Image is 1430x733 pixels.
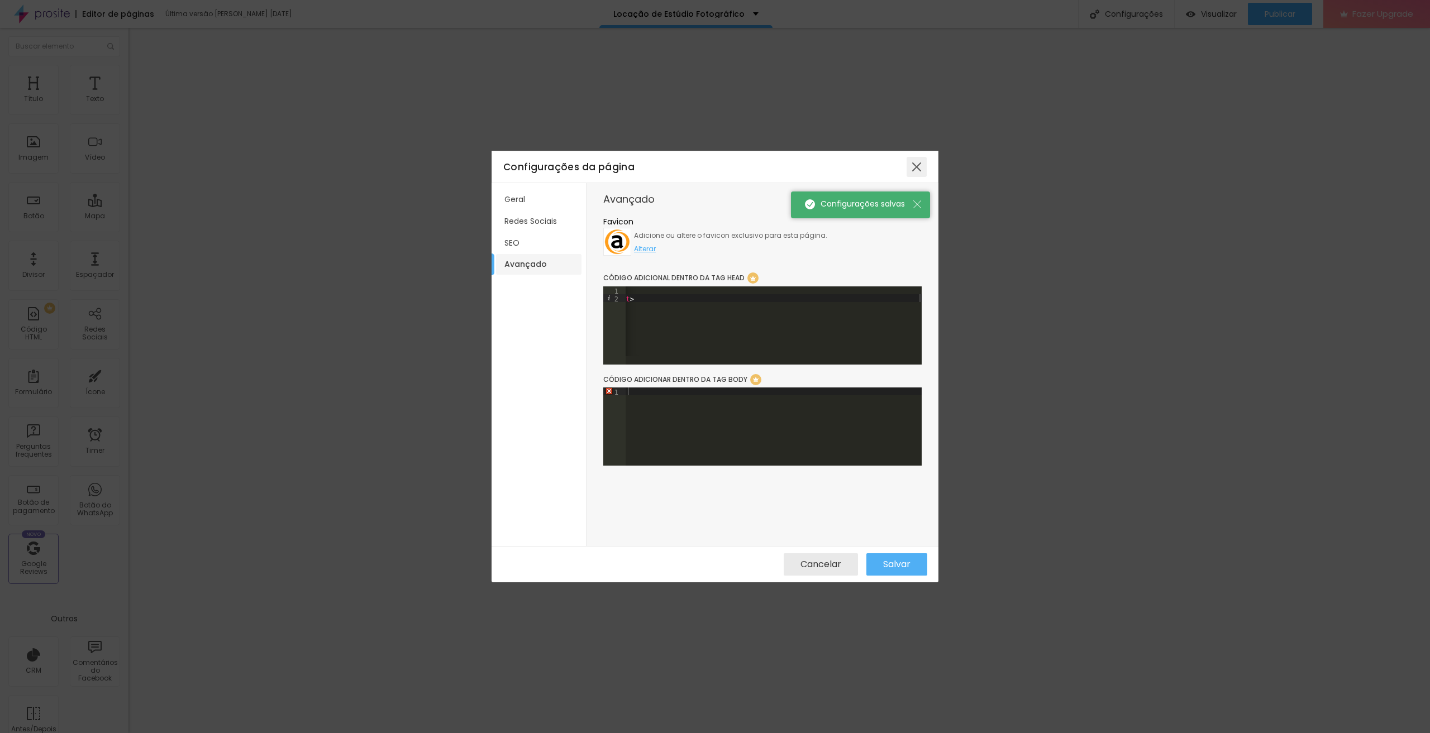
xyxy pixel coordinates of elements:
div: 1 [603,286,626,294]
span: Favicon [603,216,633,227]
img: Icone [805,199,815,209]
span: Configurações salvas [805,198,916,210]
span: Salvar [883,559,911,569]
li: Redes Sociais [496,211,581,232]
div: 1 [603,387,626,395]
div: Avançado [603,194,922,204]
li: Avançado [496,254,581,275]
div: 2 [603,294,626,302]
img: Icone [913,200,921,208]
span: Código adicionar dentro da tag BODY [603,375,747,384]
li: SEO [496,233,581,253]
span: Alterar [634,244,656,253]
img: iconea.png [604,229,630,255]
span: Adicione ou altere o favicon exclusivo para esta página. [634,230,827,241]
button: Cancelar [784,553,858,576]
li: Geral [496,189,581,210]
button: Salvar [866,553,927,576]
span: Configurações da página [503,160,635,174]
span: Código adicional dentro da tag HEAD [603,273,745,282]
span: Cancelar [800,559,841,569]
